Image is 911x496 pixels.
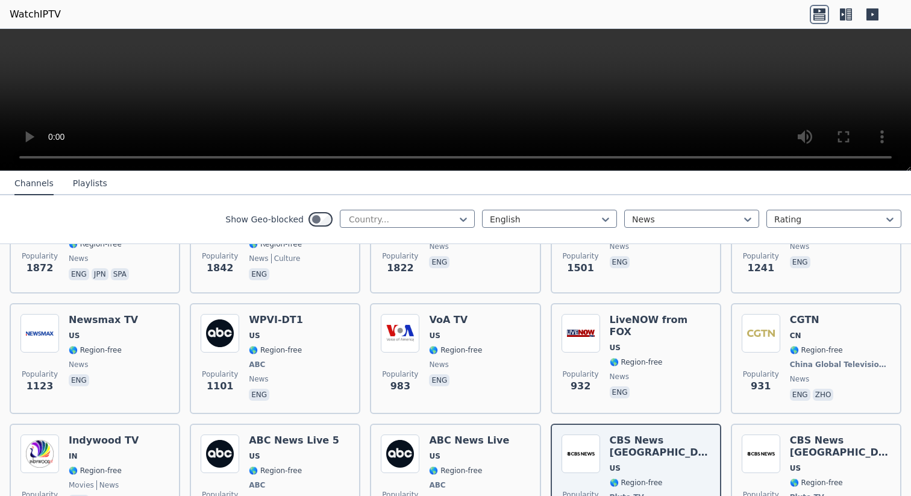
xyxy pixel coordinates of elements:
img: LiveNOW from FOX [562,314,600,353]
span: ABC [249,480,265,490]
span: 1501 [567,261,594,275]
span: 🌎 Region-free [610,357,663,367]
span: 1822 [387,261,414,275]
p: eng [69,374,89,386]
span: US [249,331,260,341]
span: IN [69,451,78,461]
span: 1872 [27,261,54,275]
span: news [790,374,809,384]
img: CGTN [742,314,780,353]
p: eng [429,256,449,268]
img: CBS News Los Angeles [742,435,780,473]
span: 1241 [748,261,775,275]
img: Newsmax TV [20,314,59,353]
h6: VoA TV [429,314,482,326]
span: 🌎 Region-free [249,466,302,476]
h6: Newsmax TV [69,314,138,326]
p: eng [249,389,269,401]
img: CBS News Boston [562,435,600,473]
span: US [249,451,260,461]
span: 983 [390,379,410,394]
p: eng [429,374,449,386]
span: 1842 [207,261,234,275]
h6: CGTN [790,314,891,326]
span: China Global Television Network [790,360,888,369]
span: Popularity [563,251,599,261]
h6: ABC News Live 5 [249,435,339,447]
span: Popularity [202,369,238,379]
span: 🌎 Region-free [249,345,302,355]
span: US [610,343,621,353]
span: 🌎 Region-free [790,345,843,355]
span: 🌎 Region-free [249,239,302,249]
p: zho [813,389,834,401]
p: eng [610,256,630,268]
span: 1101 [207,379,234,394]
span: news [249,254,268,263]
span: 🌎 Region-free [790,478,843,488]
span: 🌎 Region-free [69,239,122,249]
span: 932 [571,379,590,394]
p: eng [249,268,269,280]
span: news [96,480,119,490]
span: movies [69,480,94,490]
span: US [429,331,440,341]
span: news [610,242,629,251]
h6: ABC News Live [429,435,509,447]
span: 1123 [27,379,54,394]
p: eng [790,256,810,268]
span: news [429,360,448,369]
span: US [790,463,801,473]
img: Indywood TV [20,435,59,473]
button: Playlists [73,172,107,195]
span: news [790,242,809,251]
h6: CBS News [GEOGRAPHIC_DATA] [610,435,710,459]
span: Popularity [22,251,58,261]
img: ABC News Live [381,435,419,473]
h6: WPVI-DT1 [249,314,303,326]
span: news [429,242,448,251]
span: Popularity [22,369,58,379]
span: news [69,254,88,263]
h6: Indywood TV [69,435,139,447]
span: news [69,360,88,369]
p: eng [69,268,89,280]
img: VoA TV [381,314,419,353]
span: 🌎 Region-free [429,345,482,355]
span: Popularity [743,251,779,261]
span: 🌎 Region-free [429,466,482,476]
img: ABC News Live 5 [201,435,239,473]
p: jpn [92,268,108,280]
span: Popularity [382,369,418,379]
p: eng [610,386,630,398]
span: news [249,374,268,384]
span: US [610,463,621,473]
span: news [610,372,629,381]
p: spa [111,268,129,280]
span: 🌎 Region-free [610,478,663,488]
span: Popularity [382,251,418,261]
span: ABC [429,480,445,490]
span: ABC [249,360,265,369]
h6: LiveNOW from FOX [610,314,710,338]
p: eng [790,389,810,401]
img: WPVI-DT1 [201,314,239,353]
span: 🌎 Region-free [69,345,122,355]
span: 931 [751,379,771,394]
h6: CBS News [GEOGRAPHIC_DATA] [790,435,891,459]
span: US [429,451,440,461]
span: Popularity [563,369,599,379]
span: CN [790,331,801,341]
span: Popularity [202,251,238,261]
a: WatchIPTV [10,7,61,22]
span: 🌎 Region-free [69,466,122,476]
span: US [69,331,80,341]
span: Popularity [743,369,779,379]
button: Channels [14,172,54,195]
span: culture [271,254,301,263]
label: Show Geo-blocked [225,213,304,225]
